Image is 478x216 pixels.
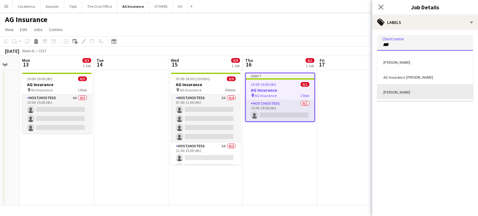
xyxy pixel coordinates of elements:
button: Tipik [64,0,82,12]
app-card-role: Host/Hostess0/115:00-19:00 (4h) [246,100,314,121]
span: 0/1 [306,58,314,63]
button: VO [173,0,188,12]
span: 13 [21,61,30,68]
span: 0/3 [78,76,87,81]
app-card-role: Host/Hostess5A0/211:00-15:00 (4h) [171,143,241,173]
span: Edit [20,27,27,32]
span: 16 [244,61,253,68]
div: CEST [39,48,47,53]
div: Draft [246,73,314,78]
a: Edit [17,25,30,34]
div: [PERSON_NAME] [377,54,473,69]
span: 1 Role [78,88,87,92]
span: 1 Role [300,93,309,98]
button: Seauton [40,0,64,12]
div: [DATE] [5,48,19,54]
div: [PERSON_NAME] [377,84,473,99]
span: 15:00-19:00 (4h) [27,76,52,81]
span: Jobs [33,27,43,32]
span: Tue [96,57,104,63]
span: 15:00-19:00 (4h) [251,82,276,87]
div: AG Insurance [PERSON_NAME] [377,69,473,84]
h3: AG Insurance [22,82,92,87]
app-job-card: Draft15:00-19:00 (4h)0/1AG Insurance AG Insurance1 RoleHost/Hostess0/115:00-19:00 (4h) [245,73,315,122]
span: 0/1 [301,82,309,87]
app-card-role: Host/Hostess3A0/407:00-11:00 (4h) [171,94,241,143]
h1: AG Insurance [5,15,47,24]
span: AG Insurance [31,88,53,92]
a: Jobs [31,25,45,34]
a: Comms [46,25,65,34]
button: Cecoforma [13,0,40,12]
div: 1 Job [232,63,240,68]
div: 1 Job [306,63,314,68]
a: View [2,25,16,34]
span: Fri [320,57,325,63]
span: View [5,27,14,32]
span: 15 [170,61,179,68]
span: Week 41 [21,48,36,53]
span: 14 [96,61,104,68]
app-job-card: 15:00-19:00 (4h)0/3AG Insurance AG Insurance1 RoleHost/Hostess6A0/315:00-19:00 (4h) [22,73,92,134]
span: 4 Roles [225,88,236,92]
span: Mon [22,57,30,63]
span: Wed [171,57,179,63]
span: 0/9 [227,76,236,81]
button: AG Insurance [117,0,149,12]
span: 07:00-18:30 (11h30m) [176,76,210,81]
span: Comms [49,27,63,32]
button: The Oval Office [82,0,117,12]
h3: AG Insurance [246,87,314,93]
div: 1 Job [83,63,91,68]
span: 17 [319,61,325,68]
span: AG Insurance [255,93,276,98]
app-job-card: 07:00-18:30 (11h30m)0/9AG Insurance AG Insurance4 RolesHost/Hostess3A0/407:00-11:00 (4h) Host/Hos... [171,73,241,165]
span: 0/3 [82,58,91,63]
span: Thu [245,57,253,63]
span: AG Insurance [180,88,201,92]
h3: AG Insurance [171,82,241,87]
app-card-role: Host/Hostess6A0/315:00-19:00 (4h) [22,94,92,134]
span: 0/9 [231,58,240,63]
button: OTHERS [149,0,173,12]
